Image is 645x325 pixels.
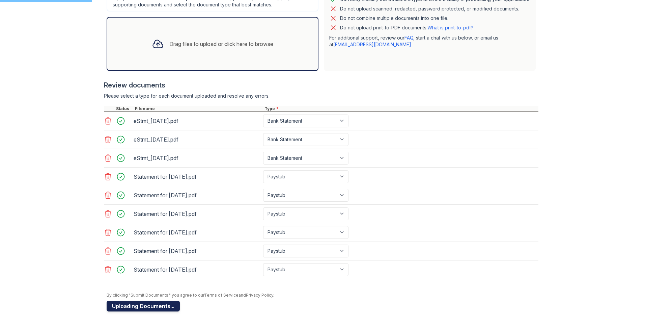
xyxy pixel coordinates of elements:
a: Privacy Policy. [246,293,274,298]
div: Do not combine multiple documents into one file. [340,14,448,22]
div: Statement for [DATE].pdf [134,227,260,238]
a: FAQ [404,35,413,41]
div: Statement for [DATE].pdf [134,264,260,275]
div: Status [115,106,134,111]
div: Please select a type for each document uploaded and resolve any errors. [104,93,538,99]
div: Do not upload scanned, redacted, password protected, or modified documents. [340,5,519,13]
div: Type [263,106,538,111]
a: Terms of Service [204,293,239,298]
a: [EMAIL_ADDRESS][DOMAIN_NAME] [333,42,411,47]
div: Drag files to upload or click here to browse [169,40,273,48]
div: By clicking "Submit Documents," you agree to our and [107,293,538,298]
div: eStmt_[DATE].pdf [134,134,260,145]
p: For additional support, review our , start a chat with us below, or email us at [329,34,530,48]
div: Filename [134,106,263,111]
div: Statement for [DATE].pdf [134,190,260,201]
div: Statement for [DATE].pdf [134,171,260,182]
button: Uploading Documents... [107,301,180,311]
div: Statement for [DATE].pdf [134,208,260,219]
div: eStmt_[DATE].pdf [134,153,260,164]
p: Do not upload print-to-PDF documents. [340,24,473,31]
div: eStmt_[DATE].pdf [134,116,260,126]
a: What is print-to-pdf? [427,25,473,30]
div: Review documents [104,80,538,90]
div: Statement for [DATE].pdf [134,246,260,256]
